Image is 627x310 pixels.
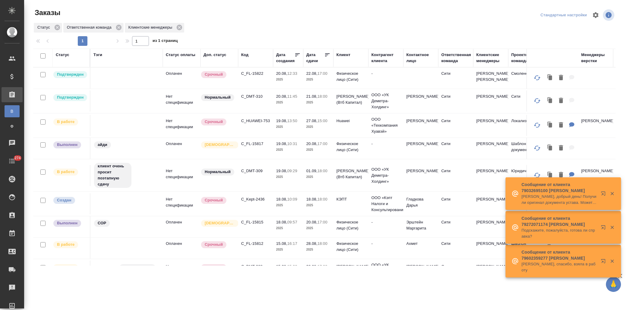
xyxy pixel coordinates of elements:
p: 2025 [306,77,330,83]
p: 18.08, [276,197,287,201]
p: 17:00 [317,141,327,146]
p: Клиентские менеджеры [128,24,175,30]
p: C_FL-15822 [241,71,270,77]
p: Сообщение от клиента 79272071174 [PERSON_NAME] [521,215,597,227]
p: 18:00 [317,197,327,201]
td: Сити [438,193,473,214]
td: Сити [438,216,473,237]
p: 2025 [306,124,330,130]
p: 2025 [276,124,300,130]
p: 18:00 [317,169,327,173]
p: 18.08, [306,197,317,201]
p: Нормальный [205,94,231,100]
p: 20.08, [276,94,287,99]
p: 28.08, [306,241,317,246]
p: 2025 [276,147,300,153]
p: ООО «УК Деметра-Холдинг» [371,166,400,185]
p: клиент очень просит поэтапную сдачу [98,163,128,187]
p: Выполнен [57,142,77,148]
p: 21.08, [306,94,317,99]
td: Юридический [508,165,543,186]
p: 10:31 [287,141,297,146]
div: Выставляет КМ после уточнения всех необходимых деталей и получения согласия клиента на запуск. С ... [53,93,87,102]
div: Менеджеры верстки [581,52,610,64]
div: СОР [93,219,160,227]
td: Сити [438,165,473,186]
p: 2025 [306,247,330,253]
p: 10:09 [287,197,297,201]
p: В работе [57,169,74,175]
button: Удалить [556,142,566,154]
a: Ф [5,120,20,132]
div: Выставляется автоматически для первых 3 заказов нового контактного лица. Особое внимание [200,141,235,149]
button: Открыть в новой вкладке [597,221,612,236]
p: Создан [57,197,71,203]
p: 15.08, [276,241,287,246]
p: 2025 [306,147,330,153]
p: 15:00 [317,119,327,123]
span: Посмотреть информацию [603,9,616,21]
p: Срочный [205,242,223,248]
div: Проектная команда [511,52,540,64]
p: 22.08, [306,71,317,76]
p: ООО «УК Деметра-Холдинг» [371,262,400,280]
p: 20.08, [306,220,317,224]
div: Клиент [336,52,350,58]
p: 13:50 [287,119,297,123]
p: C_FL-15817 [241,141,270,147]
td: Оплачен [163,138,200,159]
button: Открыть в новой вкладке [597,188,612,202]
p: - [371,219,400,225]
p: 17:00 [317,71,327,76]
td: Локализация [508,115,543,136]
td: [PERSON_NAME] [473,138,508,159]
p: 15.08, [276,264,287,269]
p: 15:00 [287,264,297,269]
span: В [8,108,17,114]
td: [PERSON_NAME] [403,165,438,186]
p: 19.08, [276,119,287,123]
p: Подтвержден [57,94,83,100]
p: 20.08, [306,141,317,146]
div: Выставляется автоматически, если на указанный объем услуг необходимо больше времени в стандартном... [200,196,235,204]
button: Удалить [556,72,566,84]
td: Сити [438,138,473,159]
p: 2025 [306,202,330,208]
button: Клонировать [544,142,556,154]
div: Выставляется автоматически, если на указанный объем услуг необходимо больше времени в стандартном... [200,71,235,79]
td: Нет спецификации [163,90,200,112]
button: Клонировать [544,72,556,84]
button: Обновить [530,71,544,85]
p: [PERSON_NAME] [581,118,610,124]
p: - [371,71,400,77]
p: 17:00 [317,264,327,269]
p: C_FL-15815 [241,219,270,225]
div: Выставляется автоматически, если на указанный объем услуг необходимо больше времени в стандартном... [200,118,235,126]
td: [PERSON_NAME] [473,261,508,282]
td: [PERSON_NAME], [PERSON_NAME] [473,68,508,89]
p: [PERSON_NAME], спасибо, взяла в работу [521,261,597,273]
p: Физическое лицо (Сити) [336,219,365,231]
p: [PERSON_NAME] (Втб Капитал) [336,168,365,180]
span: Настроить таблицу [588,8,603,22]
td: [PERSON_NAME] [403,138,438,159]
span: Ф [8,123,17,129]
td: Сити [508,90,543,112]
p: 19.08, [276,169,287,173]
td: Нет спецификации [163,261,200,282]
p: 09:29 [287,169,297,173]
div: Выставляет ПМ после принятия заказа от КМа [53,264,87,272]
button: Удалить [556,95,566,107]
p: Статус [37,24,52,30]
p: 2025 [276,100,300,106]
p: 27.08, [306,119,317,123]
p: Физическое лицо (Сити) [336,71,365,83]
p: Подтвержден [57,71,83,77]
p: [PERSON_NAME] (Втб Капитал) [336,264,365,276]
td: [PERSON_NAME] [473,90,508,112]
div: Ответственная команда [63,23,124,33]
td: Сити [438,90,473,112]
p: 2025 [306,225,330,231]
p: В работе [57,242,74,248]
div: Выставляется автоматически, если на указанный объем услуг необходимо больше времени в стандартном... [200,241,235,249]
